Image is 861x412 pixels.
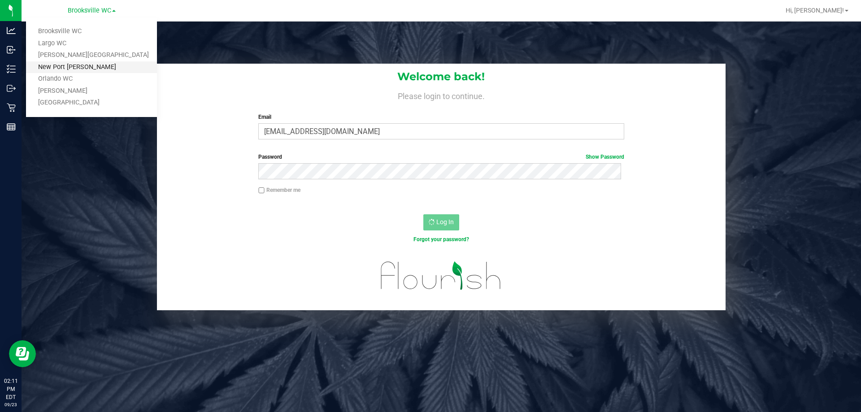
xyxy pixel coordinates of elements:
[26,38,157,50] a: Largo WC
[7,103,16,112] inline-svg: Retail
[26,85,157,97] a: [PERSON_NAME]
[26,26,157,38] a: Brooksville WC
[258,154,282,160] span: Password
[26,49,157,61] a: [PERSON_NAME][GEOGRAPHIC_DATA]
[436,218,454,226] span: Log In
[7,26,16,35] inline-svg: Analytics
[413,236,469,243] a: Forgot your password?
[7,65,16,74] inline-svg: Inventory
[26,97,157,109] a: [GEOGRAPHIC_DATA]
[157,90,726,100] h4: Please login to continue.
[157,71,726,82] h1: Welcome back!
[258,187,265,194] input: Remember me
[4,377,17,401] p: 02:11 PM EDT
[9,340,36,367] iframe: Resource center
[370,253,512,299] img: flourish_logo.svg
[586,154,624,160] a: Show Password
[258,186,300,194] label: Remember me
[68,7,111,14] span: Brooksville WC
[258,113,624,121] label: Email
[423,214,459,230] button: Log In
[26,73,157,85] a: Orlando WC
[26,61,157,74] a: New Port [PERSON_NAME]
[786,7,844,14] span: Hi, [PERSON_NAME]!
[7,84,16,93] inline-svg: Outbound
[4,401,17,408] p: 09/23
[7,45,16,54] inline-svg: Inbound
[7,122,16,131] inline-svg: Reports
